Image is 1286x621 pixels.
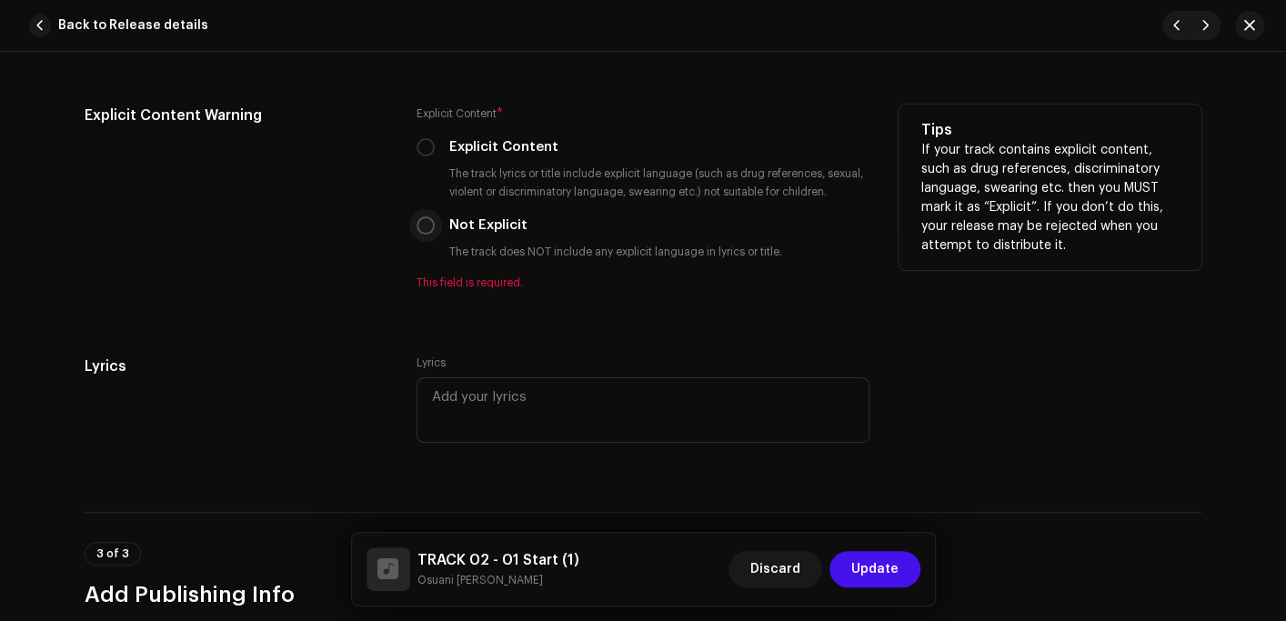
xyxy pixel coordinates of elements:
[851,551,899,587] span: Update
[446,243,786,261] small: The track does NOT include any explicit language in lyrics or title.
[829,551,920,587] button: Update
[449,215,527,235] label: Not Explicit
[417,549,579,571] h5: TRACK 02 - 01 Start (1)
[449,137,558,157] label: Explicit Content
[417,105,497,123] small: Explicit Content
[85,356,387,377] h5: Lyrics
[417,571,579,589] small: TRACK 02 - 01 Start (1)
[920,119,1180,141] h5: Tips
[417,356,446,370] label: Lyrics
[446,165,869,201] small: The track lyrics or title include explicit language (such as drug references, sexual, violent or ...
[728,551,822,587] button: Discard
[920,141,1180,255] p: If your track contains explicit content, such as drug references, discriminatory language, sweari...
[417,275,869,290] span: This field is required.
[750,551,800,587] span: Discard
[85,580,1201,609] h3: Add Publishing Info
[85,105,387,126] h5: Explicit Content Warning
